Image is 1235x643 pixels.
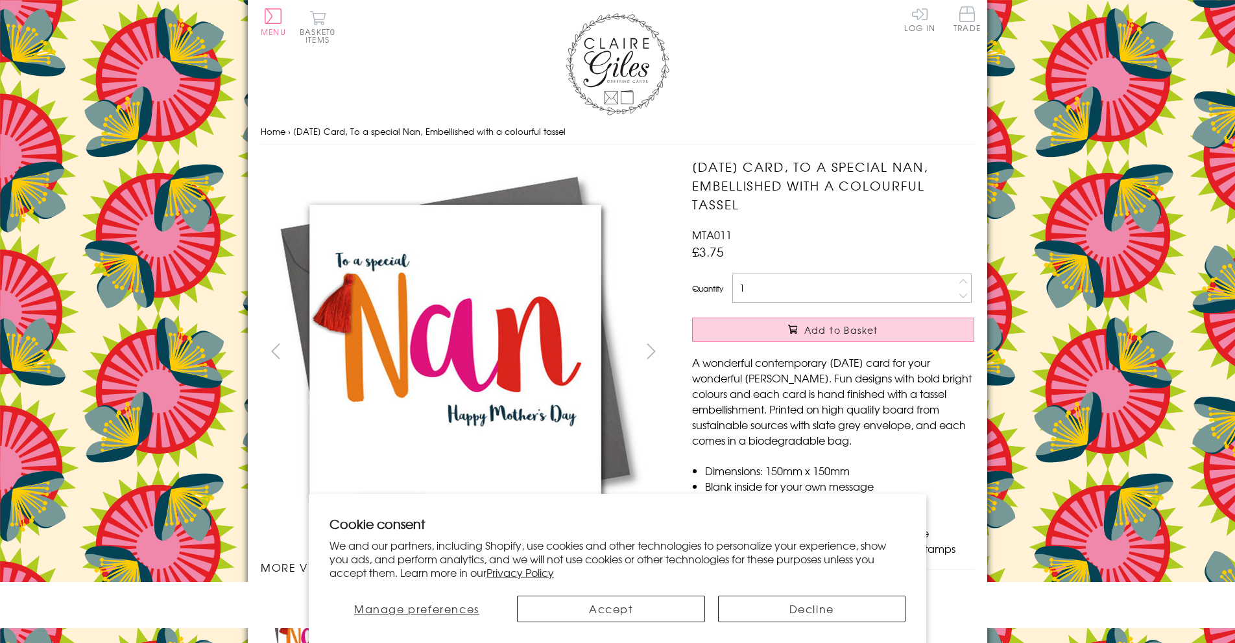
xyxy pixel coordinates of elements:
[261,125,285,137] a: Home
[354,601,479,616] span: Manage preferences
[666,158,1055,546] img: Mother's Day Card, To a special Nan, Embellished with a colourful tassel
[692,158,974,213] h1: [DATE] Card, To a special Nan, Embellished with a colourful tassel
[261,119,974,145] nav: breadcrumbs
[718,596,906,622] button: Decline
[692,355,974,448] p: A wonderful contemporary [DATE] card for your wonderful [PERSON_NAME]. Fun designs with bold brig...
[517,596,705,622] button: Accept
[293,125,566,137] span: [DATE] Card, To a special Nan, Embellished with a colourful tassel
[904,6,935,32] a: Log In
[637,336,666,366] button: next
[330,515,905,533] h2: Cookie consent
[692,283,723,294] label: Quantity
[705,478,974,494] li: Blank inside for your own message
[692,242,724,261] span: £3.75
[486,565,554,580] a: Privacy Policy
[330,596,504,622] button: Manage preferences
[261,158,650,546] img: Mother's Day Card, To a special Nan, Embellished with a colourful tassel
[261,8,286,36] button: Menu
[705,463,974,478] li: Dimensions: 150mm x 150mm
[804,323,878,336] span: Add to Basket
[692,227,732,242] span: MTA011
[953,6,981,32] span: Trade
[288,125,291,137] span: ›
[953,6,981,34] a: Trade
[566,13,669,115] img: Claire Giles Greetings Cards
[330,539,905,579] p: We and our partners, including Shopify, use cookies and other technologies to personalize your ex...
[261,26,286,38] span: Menu
[261,336,290,366] button: prev
[261,559,666,575] h3: More views
[692,318,974,342] button: Add to Basket
[300,10,335,43] button: Basket0 items
[306,26,335,45] span: 0 items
